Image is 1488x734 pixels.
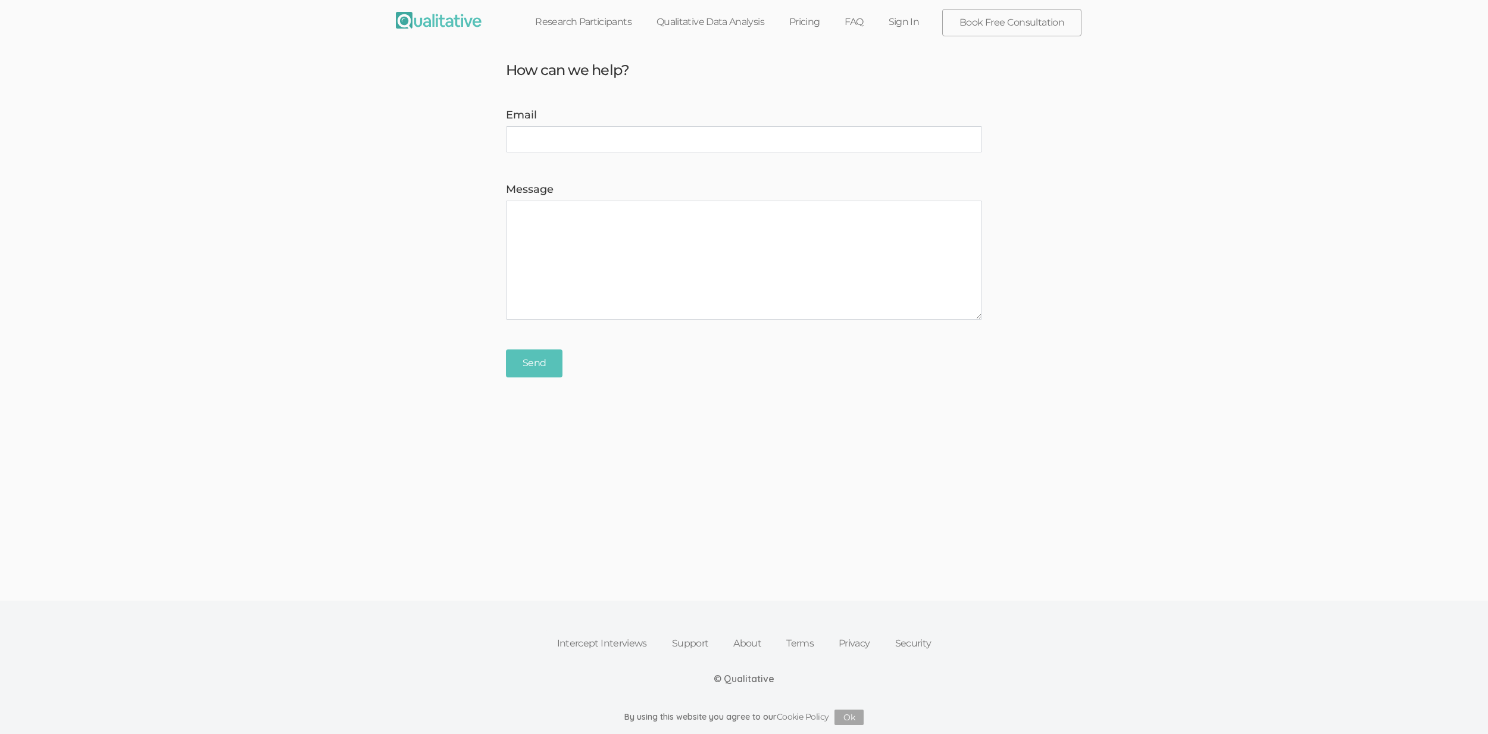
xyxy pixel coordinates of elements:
img: Qualitative [396,12,482,29]
input: Send [506,349,562,377]
a: Qualitative Data Analysis [644,9,777,35]
h3: How can we help? [497,63,991,78]
a: Terms [774,630,826,657]
a: Sign In [876,9,932,35]
a: Security [883,630,944,657]
a: Privacy [826,630,883,657]
a: Intercept Interviews [545,630,659,657]
a: FAQ [832,9,876,35]
a: Cookie Policy [777,711,829,722]
iframe: Chat Widget [1428,677,1488,734]
label: Message [506,182,982,198]
button: Ok [834,710,864,725]
div: By using this website you agree to our [624,710,864,725]
a: Research Participants [523,9,644,35]
a: Support [659,630,721,657]
a: Book Free Consultation [943,10,1081,36]
div: © Qualitative [714,672,774,686]
a: Pricing [777,9,833,35]
label: Email [506,108,982,123]
a: About [721,630,774,657]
